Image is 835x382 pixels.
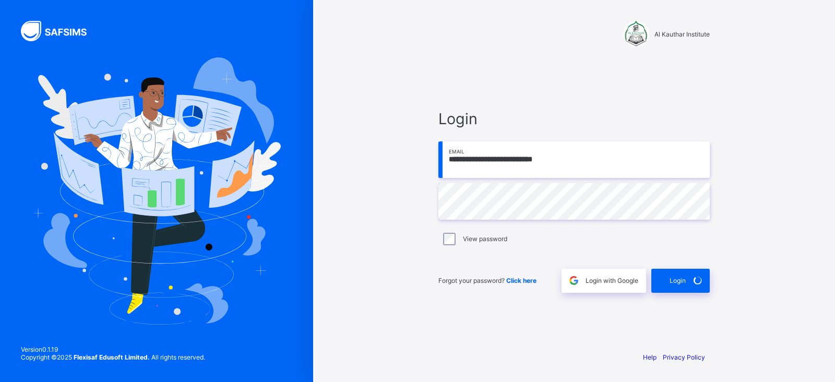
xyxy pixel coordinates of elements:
[463,235,507,243] label: View password
[506,277,536,284] a: Click here
[21,353,205,361] span: Copyright © 2025 All rights reserved.
[643,353,657,361] a: Help
[21,345,205,353] span: Version 0.1.19
[670,277,686,284] span: Login
[663,353,705,361] a: Privacy Policy
[74,353,150,361] strong: Flexisaf Edusoft Limited.
[654,30,710,38] span: Al Kauthar Institute
[568,274,580,286] img: google.396cfc9801f0270233282035f929180a.svg
[21,21,99,41] img: SAFSIMS Logo
[32,57,281,325] img: Hero Image
[586,277,638,284] span: Login with Google
[438,110,710,128] span: Login
[438,277,536,284] span: Forgot your password?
